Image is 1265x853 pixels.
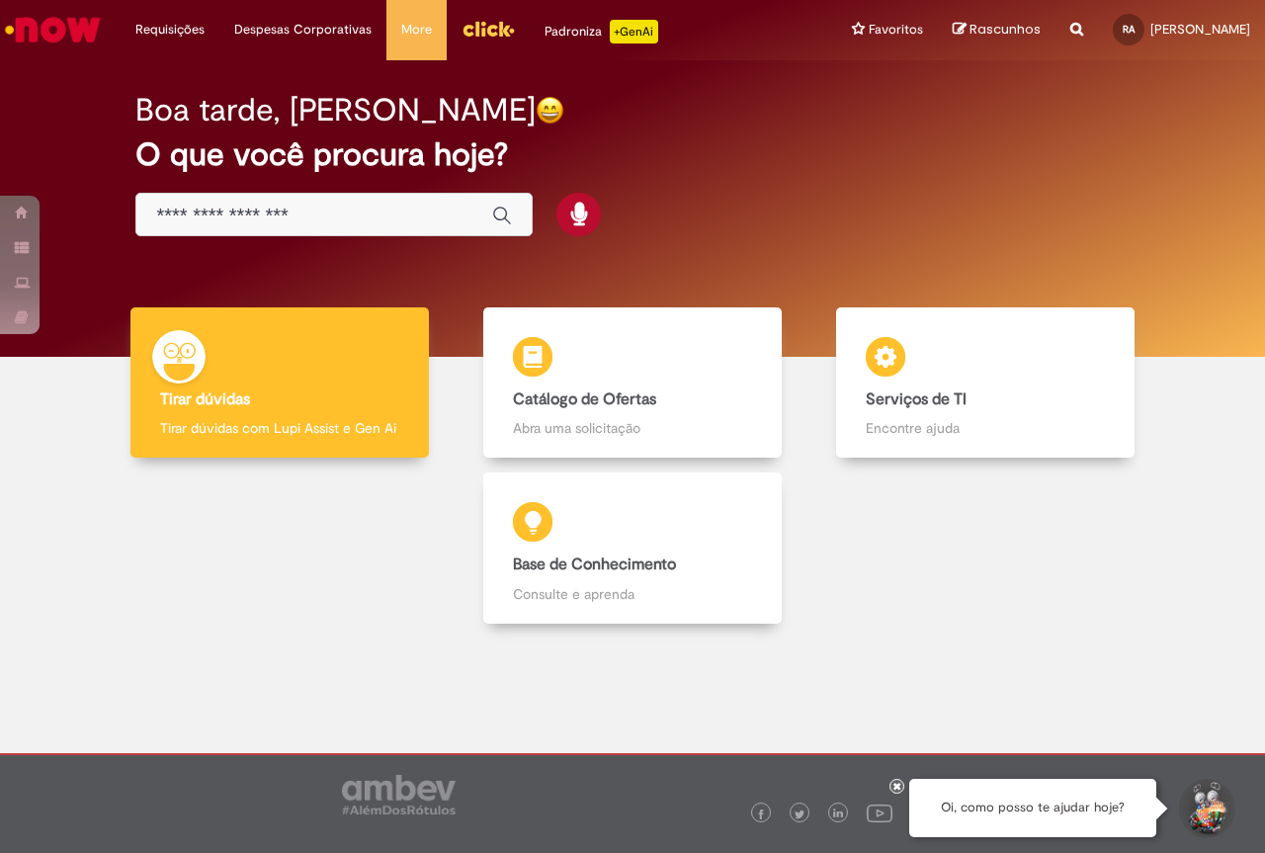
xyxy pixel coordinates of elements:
p: Encontre ajuda [866,418,1105,438]
h2: Boa tarde, [PERSON_NAME] [135,93,536,128]
a: Catálogo de Ofertas Abra uma solicitação [457,307,809,459]
img: happy-face.png [536,96,564,125]
img: logo_footer_twitter.png [795,810,804,819]
span: Rascunhos [970,20,1041,39]
div: Padroniza [545,20,658,43]
b: Base de Conhecimento [513,554,676,574]
b: Tirar dúvidas [160,389,250,409]
img: click_logo_yellow_360x200.png [462,14,515,43]
span: More [401,20,432,40]
p: Tirar dúvidas com Lupi Assist e Gen Ai [160,418,399,438]
b: Serviços de TI [866,389,967,409]
span: Requisições [135,20,205,40]
span: RA [1123,23,1135,36]
button: Iniciar Conversa de Suporte [1176,779,1235,838]
b: Catálogo de Ofertas [513,389,656,409]
img: logo_footer_youtube.png [867,800,892,825]
img: logo_footer_facebook.png [756,810,766,819]
div: Oi, como posso te ajudar hoje? [909,779,1156,837]
span: [PERSON_NAME] [1150,21,1250,38]
a: Serviços de TI Encontre ajuda [808,307,1161,459]
h2: O que você procura hoje? [135,137,1129,172]
p: +GenAi [610,20,658,43]
img: logo_footer_ambev_rotulo_gray.png [342,775,456,814]
a: Base de Conhecimento Consulte e aprenda [104,472,1161,624]
p: Abra uma solicitação [513,418,752,438]
img: logo_footer_linkedin.png [833,809,843,820]
img: ServiceNow [2,10,104,49]
a: Tirar dúvidas Tirar dúvidas com Lupi Assist e Gen Ai [104,307,457,459]
p: Consulte e aprenda [513,584,752,604]
span: Despesas Corporativas [234,20,372,40]
a: Rascunhos [953,21,1041,40]
span: Favoritos [869,20,923,40]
